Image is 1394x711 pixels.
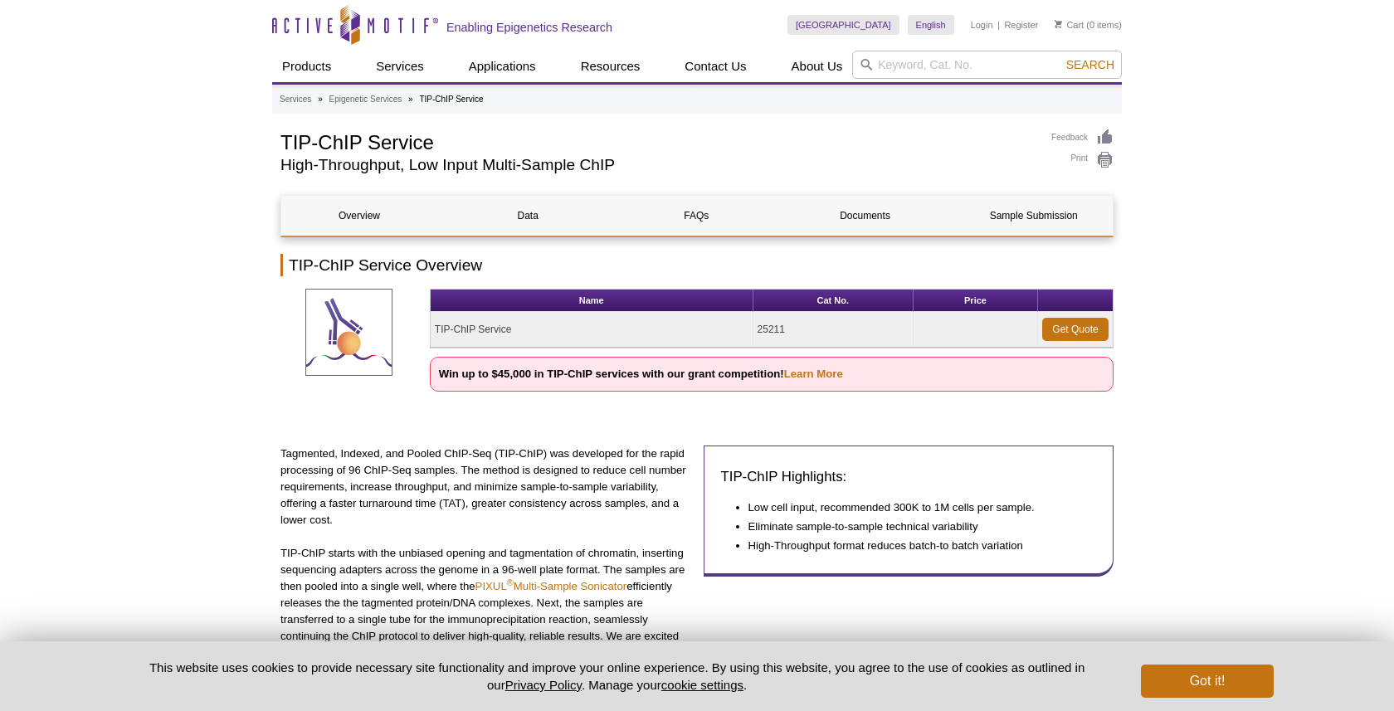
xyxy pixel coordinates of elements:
[618,196,774,236] a: FAQs
[852,51,1122,79] input: Keyword, Cat. No.
[997,15,1000,35] li: |
[507,577,514,587] sup: ®
[956,196,1112,236] a: Sample Submission
[787,196,943,236] a: Documents
[459,51,546,82] a: Applications
[782,51,853,82] a: About Us
[1042,318,1109,341] a: Get Quote
[1141,665,1274,698] button: Got it!
[419,95,483,104] li: TIP-ChIP Service
[280,446,691,528] p: Tagmented, Indexed, and Pooled ChIP-Seq (TIP-ChIP) was developed for the rapid processing of 96 C...
[1061,57,1119,72] button: Search
[280,158,1035,173] h2: High-Throughput, Low Input Multi-Sample ChIP
[1055,15,1122,35] li: (0 items)
[281,196,437,236] a: Overview
[971,19,993,31] a: Login
[1338,655,1377,694] iframe: Intercom live chat
[721,467,1097,487] h3: TIP-ChIP Highlights:
[329,92,402,107] a: Epigenetic Services
[408,95,413,104] li: »
[748,519,1080,535] li: Eliminate sample-to-sample technical variability
[1055,19,1084,31] a: Cart
[446,20,612,35] h2: Enabling Epigenetics Research
[675,51,756,82] a: Contact Us
[571,51,651,82] a: Resources
[1055,20,1062,28] img: Your Cart
[475,580,627,592] a: PIXUL®Multi-Sample Sonicator
[280,545,691,678] p: TIP-ChIP starts with the unbiased opening and tagmentation of chromatin, inserting sequencing ada...
[505,678,582,692] a: Privacy Policy
[914,290,1038,312] th: Price
[1004,19,1038,31] a: Register
[305,289,392,376] img: TIP-ChIP Service
[908,15,954,35] a: English
[1051,151,1114,169] a: Print
[280,254,1114,276] h2: TIP-ChIP Service Overview
[318,95,323,104] li: »
[748,538,1080,554] li: High-Throughput format reduces batch-to batch variation
[753,312,914,348] td: 25211
[661,678,743,692] button: cookie settings
[753,290,914,312] th: Cat No.
[439,368,843,380] strong: Win up to $45,000 in TIP-ChIP services with our grant competition!
[1051,129,1114,147] a: Feedback
[272,51,341,82] a: Products
[431,312,753,348] td: TIP-ChIP Service
[431,290,753,312] th: Name
[784,368,843,380] a: Learn More
[787,15,899,35] a: [GEOGRAPHIC_DATA]
[1066,58,1114,71] span: Search
[748,499,1080,516] li: Low cell input, recommended 300K to 1M cells per sample.
[366,51,434,82] a: Services
[280,129,1035,153] h1: TIP-ChIP Service
[450,196,606,236] a: Data
[120,659,1114,694] p: This website uses cookies to provide necessary site functionality and improve your online experie...
[280,92,311,107] a: Services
